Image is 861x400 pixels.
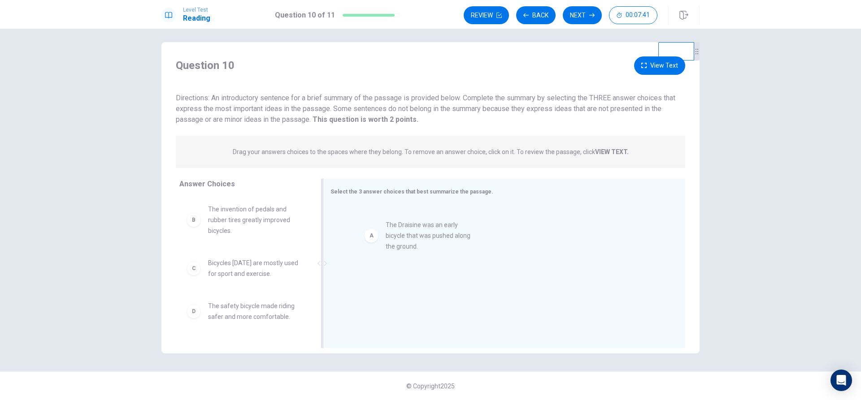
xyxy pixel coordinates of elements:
[563,6,602,24] button: Next
[176,94,675,124] span: Directions: An introductory sentence for a brief summary of the passage is provided below. Comple...
[831,370,852,391] div: Open Intercom Messenger
[626,12,650,19] span: 00:07:41
[516,6,556,24] button: Back
[406,383,455,390] span: © Copyright 2025
[233,148,629,155] p: Drag your answers choices to the spaces where they belong. To remove an answer choice, click on i...
[464,6,509,24] button: Review
[311,115,418,124] strong: This question is worth 2 points.
[275,10,335,21] h1: Question 10 of 11
[183,13,210,24] h1: Reading
[330,189,493,195] span: Select the 3 answer choices that best summarize the passage.
[176,58,235,73] h4: Question 10
[634,56,685,75] button: View Text
[179,180,235,188] span: Answer Choices
[183,7,210,13] span: Level Test
[595,148,629,155] strong: VIEW TEXT.
[609,6,657,24] button: 00:07:41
